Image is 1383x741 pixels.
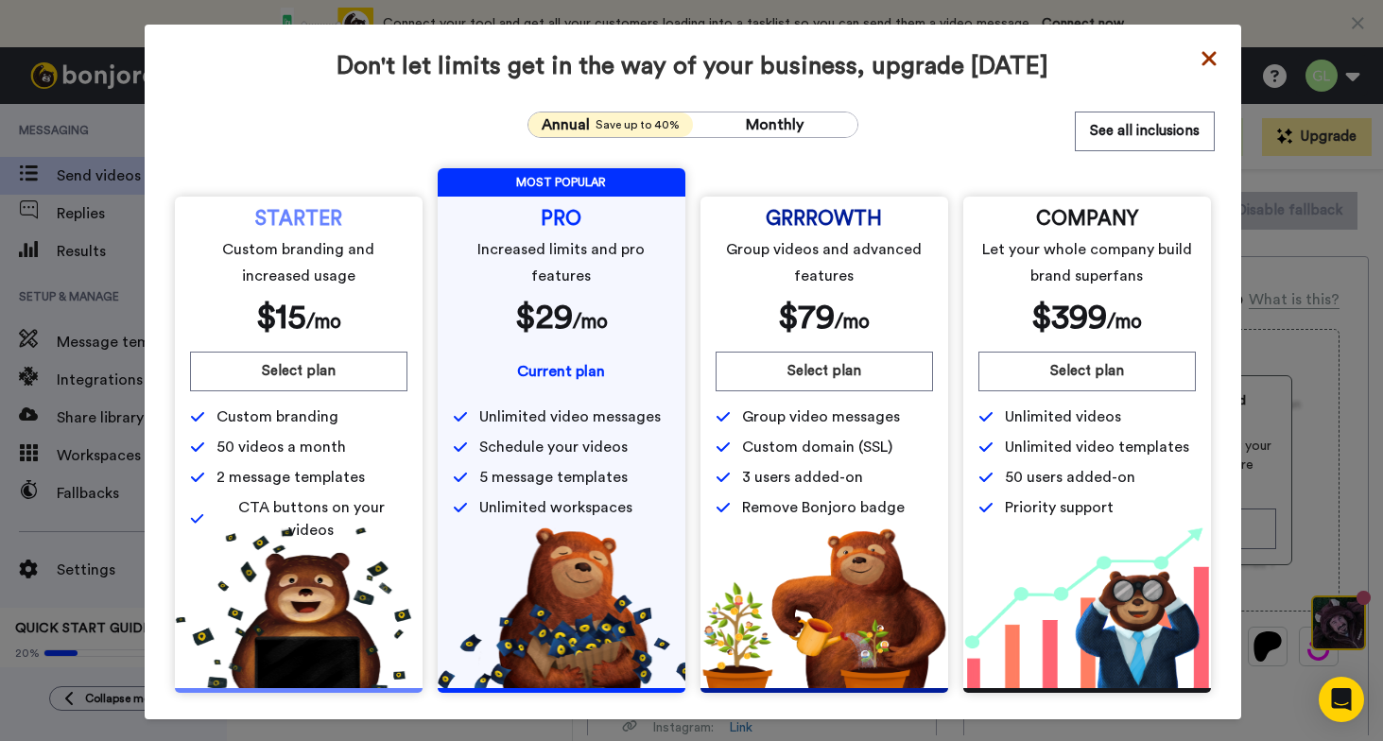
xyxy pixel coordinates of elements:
[190,352,407,391] button: Select plan
[978,352,1196,391] button: Select plan
[766,212,882,227] span: GRRROWTH
[515,301,573,335] span: $ 29
[542,113,590,136] span: Annual
[1075,112,1215,151] button: See all inclusions
[1036,212,1138,227] span: COMPANY
[742,405,900,428] span: Group video messages
[2,4,53,55] img: c638375f-eacb-431c-9714-bd8d08f708a7-1584310529.jpg
[175,527,423,688] img: 5112517b2a94bd7fef09f8ca13467cef.png
[541,212,581,227] span: PRO
[438,527,685,688] img: b5b10b7112978f982230d1107d8aada4.png
[479,466,628,489] span: 5 message templates
[963,527,1211,688] img: baac238c4e1197dfdb093d3ea7416ec4.png
[981,236,1192,289] span: Let your whole company build brand superfans
[306,312,341,332] span: /mo
[746,117,804,132] span: Monthly
[1031,301,1107,335] span: $ 399
[1005,436,1189,458] span: Unlimited video templates
[1005,405,1121,428] span: Unlimited videos
[479,496,632,519] span: Unlimited workspaces
[479,436,628,458] span: Schedule your videos
[456,236,666,289] span: Increased limits and pro features
[517,364,605,379] span: Current plan
[718,236,929,289] span: Group videos and advanced features
[1005,496,1114,519] span: Priority support
[528,112,693,137] button: AnnualSave up to 40%
[716,352,933,391] button: Select plan
[216,466,365,489] span: 2 message templates
[216,436,346,458] span: 50 videos a month
[216,405,338,428] span: Custom branding
[1319,677,1364,722] div: Open Intercom Messenger
[256,301,306,335] span: $ 15
[1107,312,1142,332] span: /mo
[596,117,680,132] span: Save up to 40%
[255,212,342,227] span: STARTER
[216,496,406,542] span: CTA buttons on your videos
[742,436,892,458] span: Custom domain (SSL)
[479,405,661,428] span: Unlimited video messages
[1005,466,1135,489] span: 50 users added-on
[438,168,685,197] span: MOST POPULAR
[193,236,404,289] span: Custom branding and increased usage
[693,112,857,137] button: Monthly
[742,496,905,519] span: Remove Bonjoro badge
[700,527,948,688] img: edd2fd70e3428fe950fd299a7ba1283f.png
[742,466,863,489] span: 3 users added-on
[573,312,608,332] span: /mo
[835,312,870,332] span: /mo
[778,301,835,335] span: $ 79
[171,51,1215,81] span: Don't let limits get in the way of your business, upgrade [DATE]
